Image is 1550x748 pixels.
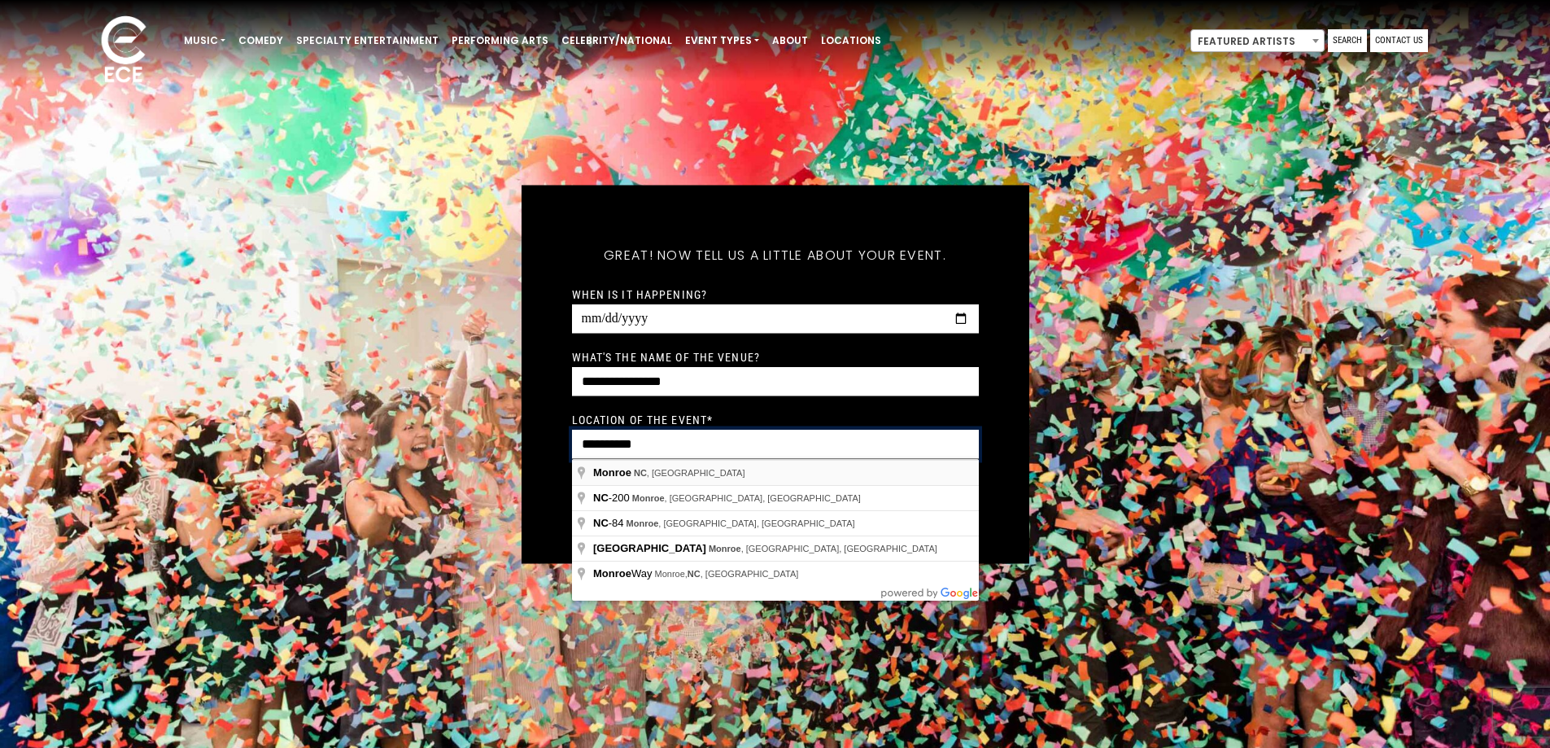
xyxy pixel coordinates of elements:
[632,493,861,503] span: , [GEOGRAPHIC_DATA], [GEOGRAPHIC_DATA]
[593,542,706,554] span: [GEOGRAPHIC_DATA]
[766,27,814,55] a: About
[445,27,555,55] a: Performing Arts
[572,287,708,301] label: When is it happening?
[572,349,760,364] label: What's the name of the venue?
[709,544,937,553] span: , [GEOGRAPHIC_DATA], [GEOGRAPHIC_DATA]
[632,493,665,503] span: Monroe
[232,27,290,55] a: Comedy
[814,27,888,55] a: Locations
[593,517,609,529] span: NC
[572,412,714,426] label: Location of the event
[627,518,659,528] span: Monroe
[593,492,632,504] span: -200
[654,569,798,579] span: Monroe, , [GEOGRAPHIC_DATA]
[709,544,741,553] span: Monroe
[688,569,701,579] span: NC
[634,468,745,478] span: , [GEOGRAPHIC_DATA]
[1370,29,1428,52] a: Contact Us
[627,518,855,528] span: , [GEOGRAPHIC_DATA], [GEOGRAPHIC_DATA]
[572,225,979,284] h5: Great! Now tell us a little about your event.
[593,567,631,580] span: Monroe
[1328,29,1367,52] a: Search
[593,567,654,580] span: Way
[593,492,609,504] span: NC
[177,27,232,55] a: Music
[634,468,647,478] span: NC
[593,466,631,479] span: Monroe
[290,27,445,55] a: Specialty Entertainment
[83,11,164,90] img: ece_new_logo_whitev2-1.png
[679,27,766,55] a: Event Types
[1191,30,1324,53] span: Featured Artists
[555,27,679,55] a: Celebrity/National
[1190,29,1325,52] span: Featured Artists
[593,517,627,529] span: -84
